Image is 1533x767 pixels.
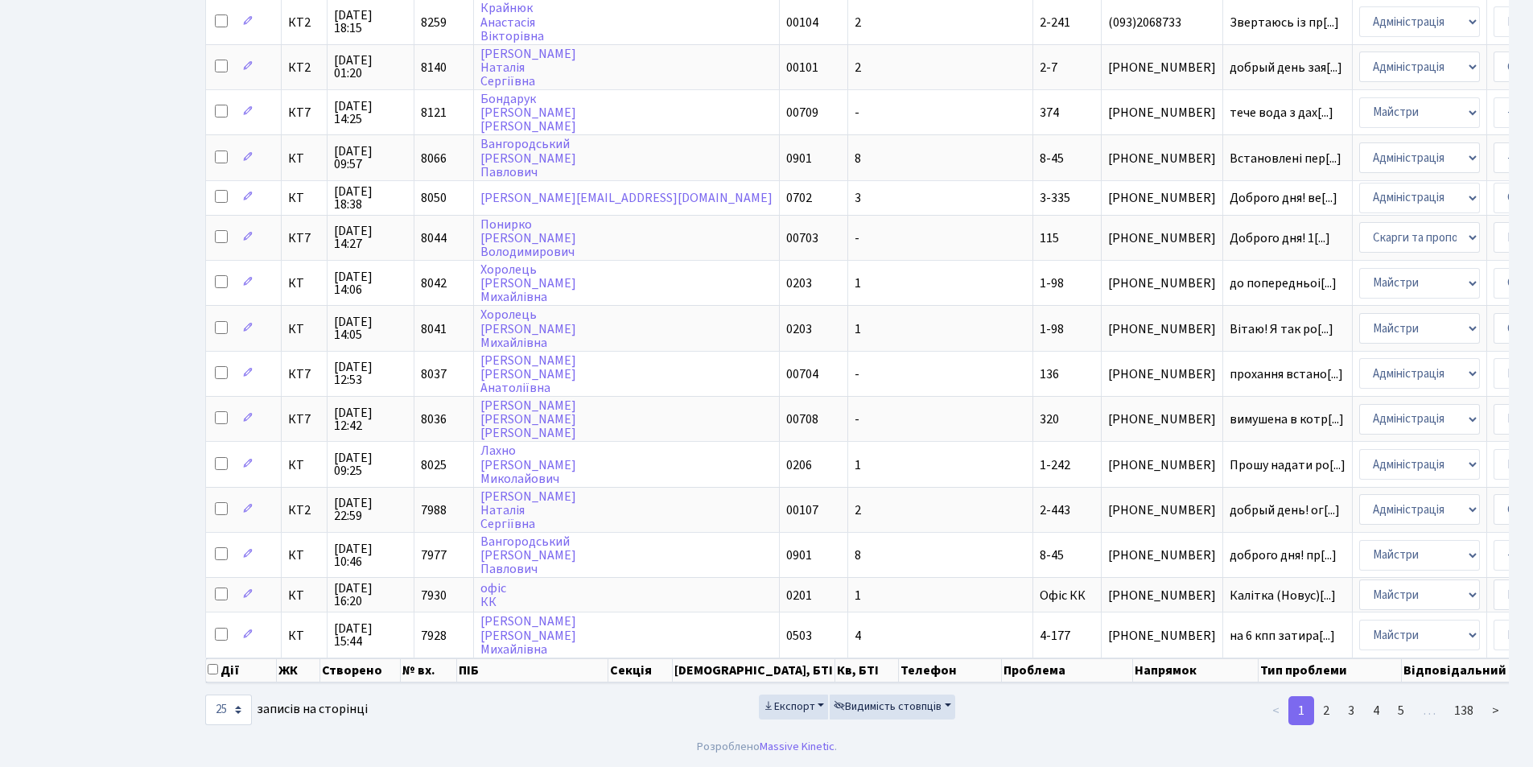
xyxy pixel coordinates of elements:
span: [DATE] 10:46 [334,542,407,568]
span: 2-443 [1040,501,1070,519]
span: 00107 [786,501,818,519]
span: [PHONE_NUMBER] [1108,192,1216,204]
span: 8-45 [1040,150,1064,167]
span: 2 [855,59,861,76]
span: [PHONE_NUMBER] [1108,106,1216,119]
span: Доброго дня! 1[...] [1230,229,1330,247]
span: [PHONE_NUMBER] [1108,504,1216,517]
span: 1-98 [1040,320,1064,338]
span: 8 [855,546,861,564]
span: 00708 [786,410,818,428]
span: [DATE] 15:44 [334,622,407,648]
th: Тип проблеми [1259,658,1402,682]
span: 8044 [421,229,447,247]
span: добрый день! ог[...] [1230,501,1340,519]
span: на 6 кпп затира[...] [1230,627,1335,645]
span: КТ7 [288,106,320,119]
span: - [855,365,859,383]
span: - [855,229,859,247]
span: [PHONE_NUMBER] [1108,589,1216,602]
span: [DATE] 14:27 [334,225,407,250]
span: Встановлені пер[...] [1230,150,1341,167]
th: № вх. [401,658,457,682]
span: - [855,104,859,122]
span: 8066 [421,150,447,167]
span: 00709 [786,104,818,122]
span: Доброго дня! ве[...] [1230,189,1337,207]
span: 320 [1040,410,1059,428]
span: 1 [855,320,861,338]
span: 115 [1040,229,1059,247]
a: 2 [1313,696,1339,725]
a: [PERSON_NAME][PERSON_NAME][PERSON_NAME] [480,397,576,442]
span: 00104 [786,14,818,31]
span: Калітка (Новус)[...] [1230,587,1336,604]
span: КТ2 [288,61,320,74]
button: Видимість стовпців [830,695,955,720]
span: [PHONE_NUMBER] [1108,152,1216,165]
span: - [855,410,859,428]
a: [PERSON_NAME][PERSON_NAME]Михайлівна [480,613,576,658]
span: [PHONE_NUMBER] [1108,368,1216,381]
span: [DATE] 12:42 [334,406,407,432]
span: 8050 [421,189,447,207]
span: 8041 [421,320,447,338]
span: Звертаюсь із пр[...] [1230,14,1339,31]
span: 1-242 [1040,456,1070,474]
span: [DATE] 14:25 [334,100,407,126]
a: офісКК [480,579,506,611]
span: до попередньоі[...] [1230,274,1337,292]
button: Експорт [759,695,829,720]
a: Вангородський[PERSON_NAME]Павлович [480,533,576,578]
a: 5 [1388,696,1414,725]
span: КТ [288,589,320,602]
span: 7988 [421,501,447,519]
span: 2 [855,14,861,31]
span: 0203 [786,320,812,338]
span: 8-45 [1040,546,1064,564]
span: [DATE] 14:06 [334,270,407,296]
span: КТ7 [288,232,320,245]
a: Хоролець[PERSON_NAME]Михайлівна [480,261,576,306]
span: КТ [288,192,320,204]
span: 7928 [421,627,447,645]
a: Хоролець[PERSON_NAME]Михайлівна [480,307,576,352]
span: 1 [855,274,861,292]
th: Напрямок [1133,658,1259,682]
span: тече вода з дах[...] [1230,104,1333,122]
span: [PHONE_NUMBER] [1108,232,1216,245]
span: [PHONE_NUMBER] [1108,549,1216,562]
span: [PHONE_NUMBER] [1108,323,1216,336]
a: 138 [1444,696,1483,725]
span: 136 [1040,365,1059,383]
th: ЖК [277,658,320,682]
span: 8042 [421,274,447,292]
span: КТ [288,549,320,562]
span: Експорт [763,699,815,715]
a: 1 [1288,696,1314,725]
span: 8121 [421,104,447,122]
span: КТ [288,277,320,290]
a: [PERSON_NAME]НаталіяСергіївна [480,488,576,533]
span: [DATE] 18:38 [334,185,407,211]
span: 374 [1040,104,1059,122]
a: Лахно[PERSON_NAME]Миколайович [480,443,576,488]
span: 00704 [786,365,818,383]
a: [PERSON_NAME][PERSON_NAME]Анатоліївна [480,352,576,397]
span: доброго дня! пр[...] [1230,546,1337,564]
span: 7930 [421,587,447,604]
span: [PHONE_NUMBER] [1108,61,1216,74]
span: КТ2 [288,16,320,29]
div: Розроблено . [697,738,837,756]
span: прохання встано[...] [1230,365,1343,383]
span: КТ7 [288,413,320,426]
span: 7977 [421,546,447,564]
span: [PHONE_NUMBER] [1108,459,1216,472]
a: Massive Kinetic [760,738,834,755]
span: [DATE] 14:05 [334,315,407,341]
span: 0503 [786,627,812,645]
a: Бондарук[PERSON_NAME][PERSON_NAME] [480,90,576,135]
label: записів на сторінці [205,695,368,725]
span: [DATE] 01:20 [334,54,407,80]
span: 00703 [786,229,818,247]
